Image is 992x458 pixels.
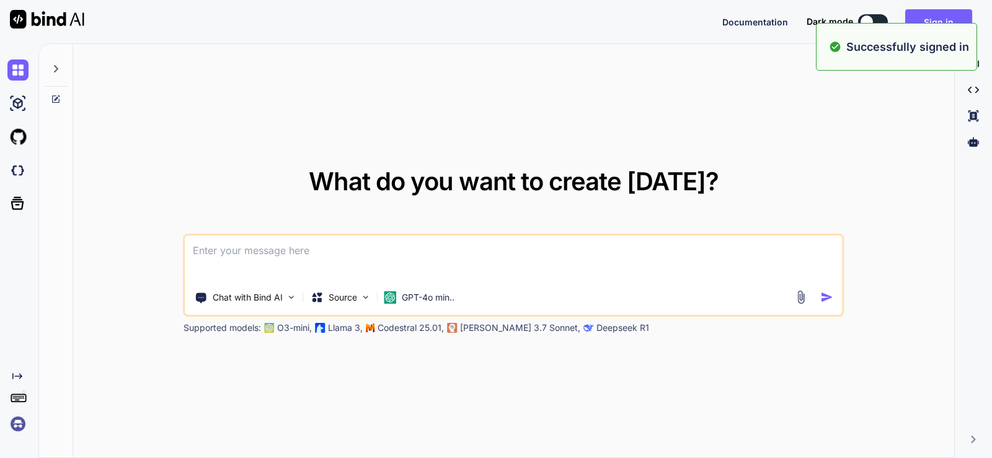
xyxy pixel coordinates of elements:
[329,291,357,304] p: Source
[384,291,397,304] img: GPT-4o mini
[213,291,283,304] p: Chat with Bind AI
[184,322,261,334] p: Supported models:
[7,126,29,148] img: githubLight
[309,166,719,196] span: What do you want to create [DATE]?
[7,93,29,114] img: ai-studio
[829,38,841,55] img: alert
[378,322,444,334] p: Codestral 25.01,
[820,291,833,304] img: icon
[7,413,29,434] img: signin
[722,15,788,29] button: Documentation
[316,323,325,333] img: Llama2
[7,59,29,81] img: chat
[460,322,580,334] p: [PERSON_NAME] 3.7 Sonnet,
[286,292,297,302] img: Pick Tools
[905,9,972,34] button: Sign in
[584,323,594,333] img: claude
[794,290,808,304] img: attachment
[448,323,458,333] img: claude
[7,160,29,181] img: darkCloudIdeIcon
[10,10,84,29] img: Bind AI
[402,291,454,304] p: GPT-4o min..
[277,322,312,334] p: O3-mini,
[366,324,375,332] img: Mistral-AI
[807,15,853,28] span: Dark mode
[596,322,649,334] p: Deepseek R1
[328,322,363,334] p: Llama 3,
[722,17,788,27] span: Documentation
[265,323,275,333] img: GPT-4
[846,38,969,55] p: Successfully signed in
[361,292,371,302] img: Pick Models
